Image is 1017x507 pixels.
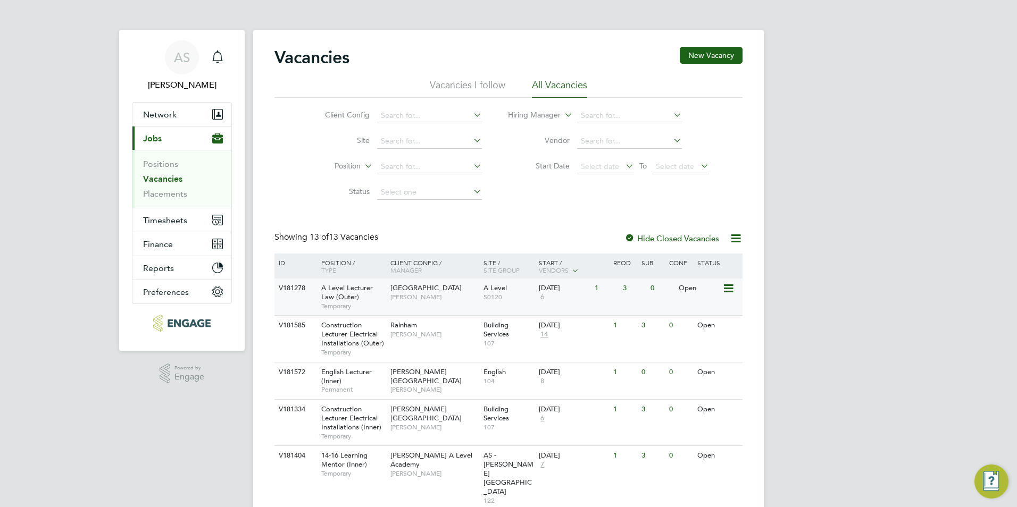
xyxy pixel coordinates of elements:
div: Status [695,253,741,272]
input: Search for... [377,134,482,149]
span: [GEOGRAPHIC_DATA] [390,283,462,292]
div: Jobs [132,150,231,208]
span: 122 [484,496,534,505]
span: 6 [539,414,546,423]
span: 50120 [484,293,534,301]
button: Preferences [132,280,231,303]
span: Rainham [390,320,417,329]
label: Position [299,161,361,172]
div: Open [695,362,741,382]
span: Permanent [321,385,385,394]
span: Construction Lecturer Electrical Installations (Outer) [321,320,384,348]
span: Jobs [143,133,162,143]
div: 0 [666,446,694,466]
span: Select date [656,162,694,171]
span: Building Services [484,320,509,339]
div: V181278 [276,278,313,298]
div: V181334 [276,400,313,419]
span: Temporary [321,432,385,441]
label: Hiring Manager [499,110,561,121]
span: Reports [143,263,174,273]
h2: Vacancies [274,47,349,68]
span: Select date [581,162,619,171]
div: Reqd [611,253,638,272]
div: V181585 [276,316,313,335]
span: Manager [390,266,422,274]
div: 0 [639,362,666,382]
div: 0 [666,316,694,335]
span: 107 [484,423,534,432]
span: [PERSON_NAME] [390,469,478,478]
a: Go to home page [132,315,232,332]
span: To [636,159,650,173]
div: 3 [639,316,666,335]
input: Search for... [377,159,482,174]
button: New Vacancy [680,47,743,64]
button: Engage Resource Center [974,464,1008,498]
a: AS[PERSON_NAME] [132,40,232,91]
span: Preferences [143,287,189,297]
span: [PERSON_NAME][GEOGRAPHIC_DATA] [390,367,462,385]
div: 3 [639,400,666,419]
div: [DATE] [539,368,608,377]
span: Temporary [321,469,385,478]
div: 0 [666,362,694,382]
div: Start / [536,253,611,280]
span: Engage [174,373,204,382]
span: A Level Lecturer Law (Outer) [321,283,373,301]
span: 7 [539,460,546,469]
label: Site [309,136,370,145]
button: Reports [132,256,231,280]
span: 107 [484,339,534,348]
button: Timesheets [132,208,231,232]
span: Site Group [484,266,520,274]
a: Placements [143,189,187,199]
div: 1 [611,446,638,466]
input: Search for... [577,134,682,149]
span: Building Services [484,404,509,422]
button: Network [132,103,231,126]
div: 3 [620,278,648,298]
span: Temporary [321,348,385,357]
label: Client Config [309,110,370,120]
div: Client Config / [388,253,481,279]
span: 104 [484,377,534,385]
div: 1 [592,278,620,298]
div: Open [695,446,741,466]
span: A Level [484,283,507,292]
label: Start Date [508,161,570,171]
input: Select one [377,185,482,200]
a: Vacancies [143,174,182,184]
span: [PERSON_NAME][GEOGRAPHIC_DATA] [390,404,462,422]
span: [PERSON_NAME] A Level Academy [390,451,472,469]
span: Vendors [539,266,569,274]
div: V181572 [276,362,313,382]
span: 13 of [310,232,329,242]
div: V181404 [276,446,313,466]
div: Sub [639,253,666,272]
div: 1 [611,362,638,382]
input: Search for... [377,108,482,123]
nav: Main navigation [119,30,245,351]
span: 14-16 Learning Mentor (Inner) [321,451,368,469]
input: Search for... [577,108,682,123]
span: 8 [539,377,546,386]
div: 0 [666,400,694,419]
span: Avais Sabir [132,79,232,91]
label: Status [309,187,370,196]
li: Vacancies I follow [430,79,505,98]
span: Timesheets [143,215,187,225]
div: 0 [648,278,676,298]
div: Showing [274,232,380,243]
span: [PERSON_NAME] [390,330,478,339]
span: 13 Vacancies [310,232,378,242]
div: Open [695,400,741,419]
label: Hide Closed Vacancies [624,233,719,243]
div: 3 [639,446,666,466]
div: Position / [313,253,388,279]
span: Type [321,266,336,274]
span: 14 [539,330,549,339]
button: Jobs [132,126,231,150]
label: Vendor [508,136,570,145]
a: Positions [143,159,178,169]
